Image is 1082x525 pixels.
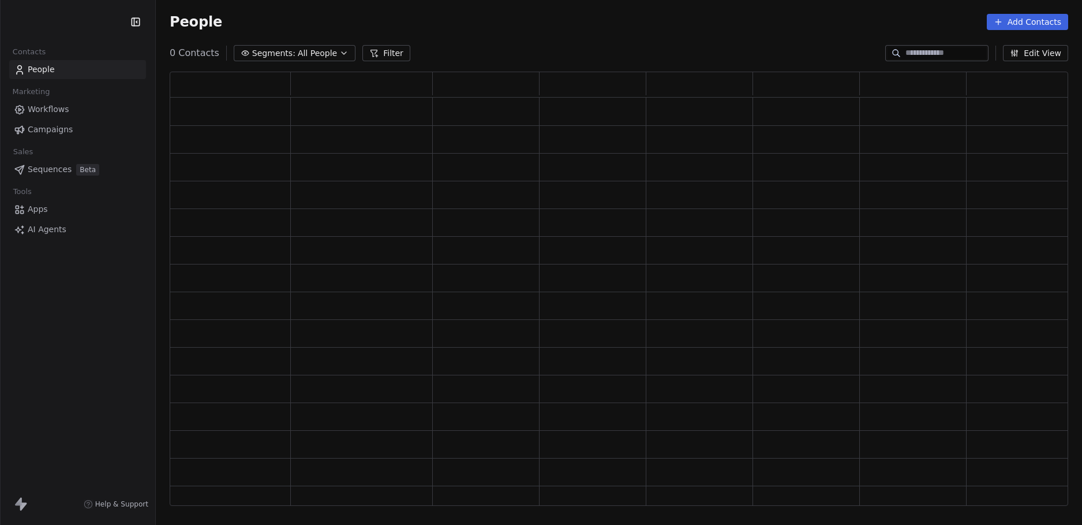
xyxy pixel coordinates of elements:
a: Campaigns [9,120,146,139]
span: Sequences [28,163,72,176]
span: Contacts [8,43,51,61]
a: SequencesBeta [9,160,146,179]
span: AI Agents [28,224,66,236]
span: People [28,64,55,76]
button: Edit View [1003,45,1068,61]
span: Marketing [8,83,55,100]
span: Help & Support [95,500,148,509]
button: Filter [362,45,410,61]
span: 0 Contacts [170,46,219,60]
span: All People [298,47,337,59]
a: AI Agents [9,220,146,239]
span: Campaigns [28,124,73,136]
a: Apps [9,200,146,219]
span: Segments: [252,47,295,59]
div: grid [170,98,1073,507]
span: People [170,13,222,31]
a: People [9,60,146,79]
a: Help & Support [84,500,148,509]
a: Workflows [9,100,146,119]
span: Beta [76,164,99,176]
span: Sales [8,143,38,161]
span: Apps [28,203,48,215]
span: Workflows [28,103,69,116]
button: Add Contacts [987,14,1068,30]
span: Tools [8,183,36,200]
